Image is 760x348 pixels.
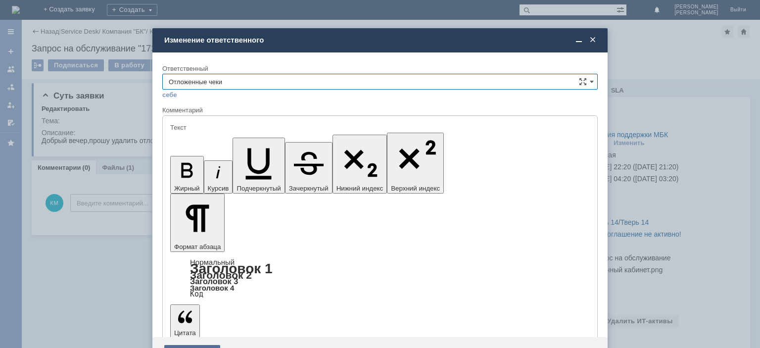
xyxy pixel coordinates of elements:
div: Комментарий [162,106,598,115]
span: Верхний индекс [391,185,440,192]
span: Закрыть [588,36,598,45]
a: Заголовок 1 [190,261,273,276]
div: Ответственный [162,65,596,72]
span: Формат абзаца [174,243,221,250]
span: Нижний индекс [336,185,383,192]
span: Курсив [208,185,229,192]
div: Изменение ответственного [164,36,598,45]
div: Текст [170,124,588,131]
button: Верхний индекс [387,133,444,194]
span: Сложная форма [579,78,587,86]
button: Курсив [204,160,233,194]
button: Подчеркнутый [233,138,285,194]
button: Жирный [170,156,204,194]
span: Зачеркнутый [289,185,329,192]
a: Заголовок 4 [190,284,234,292]
span: Жирный [174,185,200,192]
a: Нормальный [190,258,235,266]
span: Цитата [174,329,196,337]
a: Заголовок 2 [190,269,252,281]
span: Свернуть (Ctrl + M) [574,36,584,45]
a: Код [190,290,203,298]
button: Формат абзаца [170,194,225,252]
button: Зачеркнутый [285,142,332,194]
div: Формат абзаца [170,259,590,298]
a: себе [162,91,177,99]
button: Нижний индекс [332,135,387,194]
button: Цитата [170,304,200,338]
a: Заголовок 3 [190,277,238,286]
span: Подчеркнутый [237,185,281,192]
